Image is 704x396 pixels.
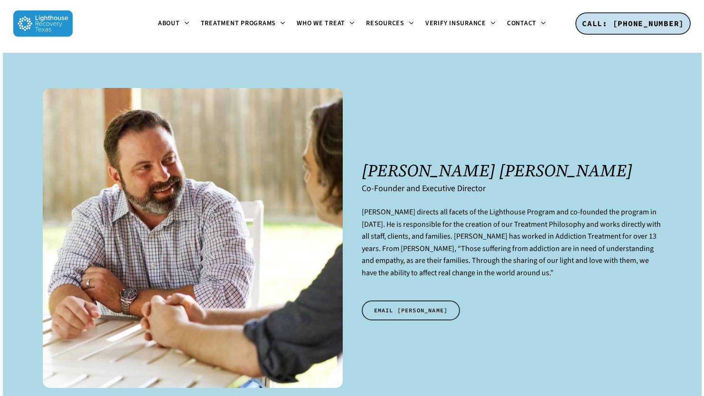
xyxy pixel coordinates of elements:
[507,19,536,28] span: Contact
[575,12,691,35] a: CALL: [PHONE_NUMBER]
[13,10,73,37] img: Lighthouse Recovery Texas
[582,19,684,28] span: CALL: [PHONE_NUMBER]
[297,19,345,28] span: Who We Treat
[501,20,552,28] a: Contact
[366,19,404,28] span: Resources
[201,19,276,28] span: Treatment Programs
[362,161,661,180] h1: [PERSON_NAME] [PERSON_NAME]
[362,184,661,193] h6: Co-Founder and Executive Director
[291,20,360,28] a: Who We Treat
[362,300,460,320] a: EMAIL [PERSON_NAME]
[425,19,486,28] span: Verify Insurance
[360,20,420,28] a: Resources
[195,20,291,28] a: Treatment Programs
[420,20,501,28] a: Verify Insurance
[362,206,661,291] p: [PERSON_NAME] directs all facets of the Lighthouse Program and co-founded the program in [DATE]. ...
[152,20,195,28] a: About
[158,19,180,28] span: About
[374,306,448,315] span: EMAIL [PERSON_NAME]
